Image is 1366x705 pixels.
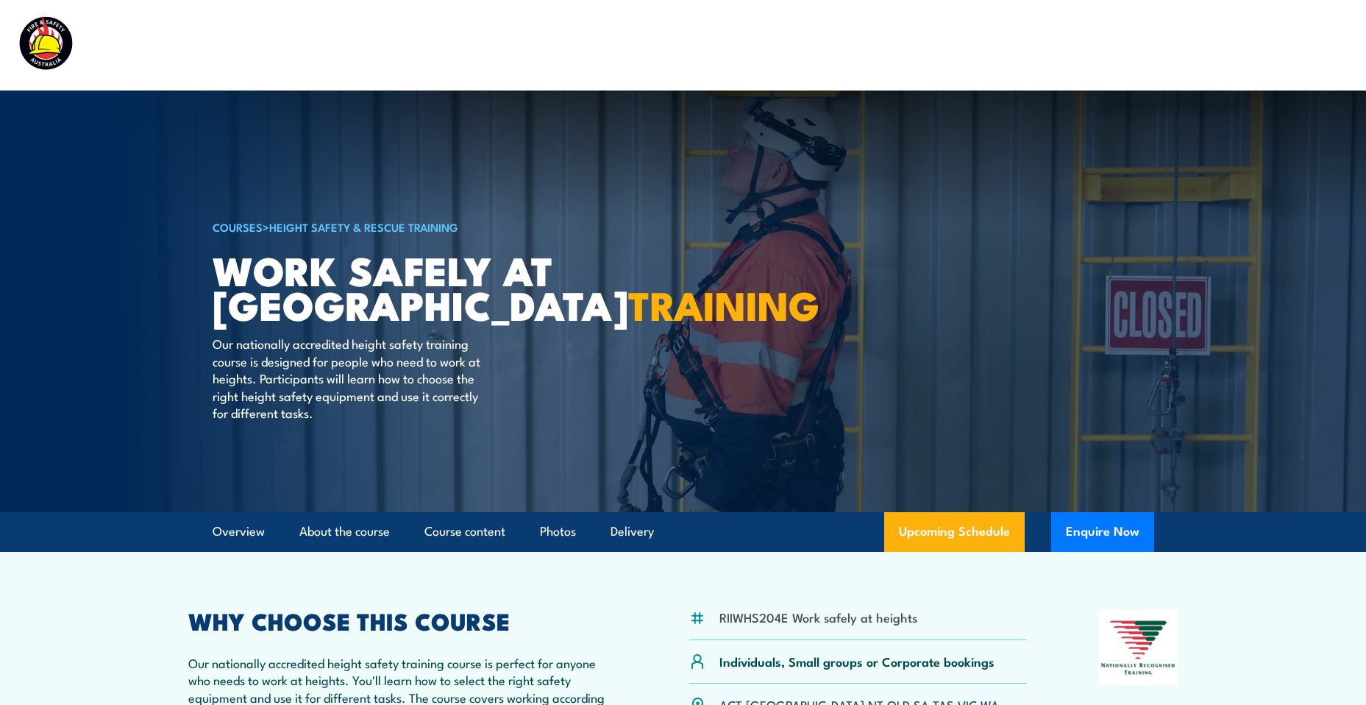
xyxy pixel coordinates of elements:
[540,512,576,551] a: Photos
[1135,26,1218,65] a: Learner Portal
[1251,26,1297,65] a: Contact
[611,512,654,551] a: Delivery
[1099,610,1178,685] img: Nationally Recognised Training logo.
[983,26,1038,65] a: About Us
[884,512,1025,552] a: Upcoming Schedule
[269,219,458,235] a: Height Safety & Rescue Training
[213,218,576,235] h6: >
[719,609,917,626] li: RIIWHS204E Work safely at heights
[213,252,576,321] h1: Work Safely at [GEOGRAPHIC_DATA]
[567,26,613,65] a: Courses
[1051,512,1154,552] button: Enquire Now
[188,610,618,631] h2: WHY CHOOSE THIS COURSE
[719,653,995,670] p: Individuals, Small groups or Corporate bookings
[646,26,744,65] a: Course Calendar
[213,335,481,421] p: Our nationally accredited height safety training course is designed for people who need to work a...
[299,512,390,551] a: About the course
[776,26,951,65] a: Emergency Response Services
[424,512,505,551] a: Course content
[213,512,265,551] a: Overview
[213,219,263,235] a: COURSES
[1070,26,1103,65] a: News
[628,273,819,334] strong: TRAINING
